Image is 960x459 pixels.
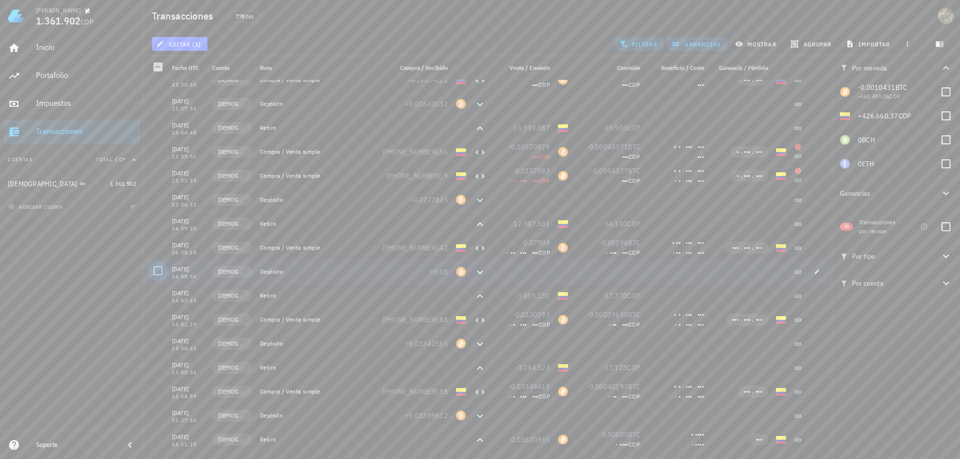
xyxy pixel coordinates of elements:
[628,321,640,328] span: COP
[938,8,954,24] div: avatar
[628,430,640,439] span: BTC
[558,171,568,181] div: BTC-icon
[260,388,374,396] div: Compra / Venta simple
[708,56,772,80] div: Ganancia / Pérdida
[792,40,831,48] span: agrupar
[840,87,850,97] div: BTC-icon
[260,196,384,204] div: Depósito
[628,249,640,256] span: COP
[152,8,217,24] h1: Transacciones
[10,204,63,210] span: agregar cuenta
[509,393,538,400] span: - • . ••• . •••
[859,218,901,236] div: Transacciones por revisar
[737,40,776,48] span: mostrar
[832,180,960,207] button: Ganancias
[558,243,568,253] div: BTC-icon
[628,382,640,391] span: BTC
[172,250,204,255] div: 16:58:10
[218,315,246,325] span: [DEMOGRAPHIC_DATA]
[6,202,67,212] button: agregar cuenta
[719,64,768,71] span: Ganancia / Pérdida
[260,100,384,108] div: Depósito
[628,441,640,448] span: COP
[456,75,466,85] div: COP-icon
[848,40,890,48] span: importar
[591,166,628,175] span: -0,0004337
[858,92,889,100] span: -463.489,06
[260,220,384,228] div: Retiro
[36,14,80,27] span: 1.361.902
[110,180,136,187] span: 1.361.902
[172,346,204,351] div: 13:58:42
[776,243,786,253] div: COP-icon
[172,394,204,399] div: 12:58:59
[456,99,466,109] div: BTC-icon
[260,316,374,324] div: Compra / Venta simple
[8,8,24,24] img: LedgiFi
[732,316,762,323] span: ••• . ••• . •••
[599,238,628,247] span: -0,00096
[513,166,550,175] span: -0,0357083
[558,75,568,85] div: BTC-icon
[4,148,140,172] button: CuentasTotal COP
[172,144,204,154] div: [DATE]
[4,36,140,60] a: Inicio
[615,441,628,448] span: - ••••
[898,111,911,120] span: COP
[172,274,204,279] div: 16:48:56
[844,223,849,231] span: 30
[218,219,246,229] span: [DEMOGRAPHIC_DATA]
[538,177,550,184] span: COP
[690,431,704,438] span: + ••••
[674,177,704,184] span: - • . ••• . •••
[895,83,907,92] span: BTC
[4,64,140,88] a: Portafolio
[628,81,640,88] span: COP
[8,180,77,188] div: [DEMOGRAPHIC_DATA]
[172,312,204,322] div: [DATE]
[532,81,538,88] span: •••
[218,99,246,109] span: [DEMOGRAPHIC_DATA]
[606,249,628,256] span: - ••• . •••
[840,111,850,121] div: COP-icon
[218,435,246,445] span: [DEMOGRAPHIC_DATA]
[661,64,704,71] span: Beneficio / Costo
[4,92,140,116] a: Impuestos
[36,441,116,449] div: Soporte
[260,64,272,71] span: Nota
[736,148,762,155] span: • . ••• . •••
[456,171,466,181] div: COP-icon
[260,76,384,84] div: Compra / Venta simple
[832,270,960,297] button: Por cuenta
[858,135,862,144] span: 0
[172,154,204,159] div: 13:35:51
[673,383,704,390] span: + • . ••• . •••
[508,435,550,444] span: -0,01630935
[509,321,538,328] span: - • . ••• . •••
[36,98,136,108] div: Impuestos
[235,11,253,22] span: 778 txs
[172,216,204,226] div: [DATE]
[628,238,640,247] span: BTC
[172,322,204,327] div: 14:01:29
[456,339,466,349] div: BTC-icon
[691,441,704,448] span: - ••••
[521,238,550,247] span: -0,07904
[587,310,628,319] span: -0,00039635
[409,195,448,204] span: +0,0722845
[776,315,786,325] div: COP-icon
[622,81,628,88] span: •••
[697,81,704,88] span: •••
[4,172,140,196] a: [DEMOGRAPHIC_DATA] 1.361.902
[732,244,762,251] span: ••• . ••• . •••
[572,56,644,80] div: Comisión
[511,219,550,228] span: -12.987.501
[36,6,80,14] div: [PERSON_NAME]
[776,147,786,157] div: COP-icon
[172,408,204,418] div: [DATE]
[4,120,140,144] a: Transacciones
[208,56,256,80] div: Cuenta
[538,393,550,400] span: COP
[382,315,448,324] span: [PHONE_NUMBER],88
[260,172,378,180] div: Compra / Venta simple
